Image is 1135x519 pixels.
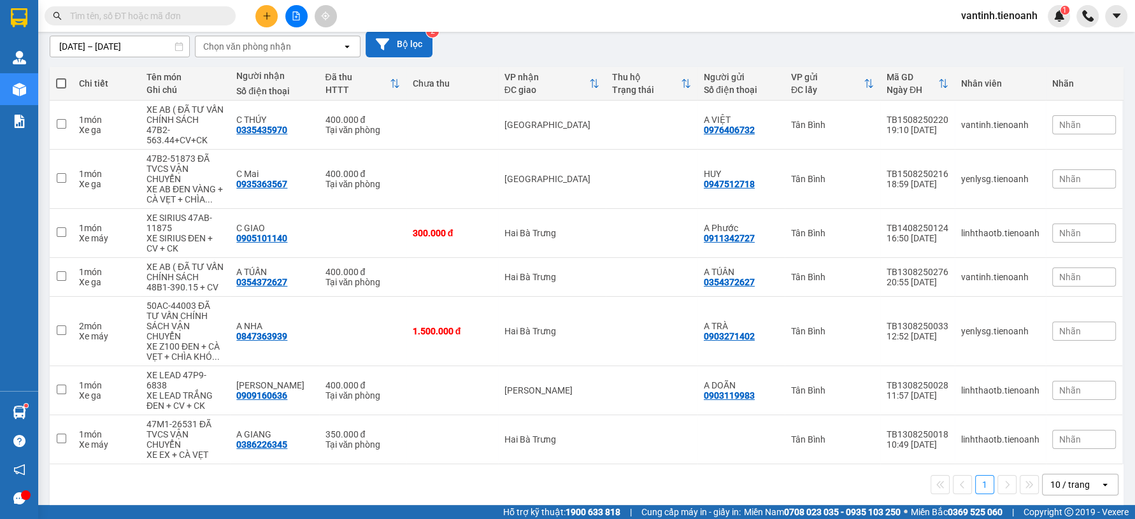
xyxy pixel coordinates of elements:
span: message [13,492,25,504]
div: Tân Bình [791,228,874,238]
sup: 1 [24,404,28,408]
div: 0905101140 [236,233,287,243]
div: Hai Bà Trưng [504,326,599,336]
span: 1 [1062,6,1067,15]
div: 400.000 đ [325,267,400,277]
span: vantinh.tienoanh [951,8,1048,24]
div: XE SIRIUS ĐEN + CV + CK [146,233,224,253]
div: Tại văn phòng [325,125,400,135]
div: HTTT [325,85,390,95]
img: warehouse-icon [13,406,26,419]
div: Mã GD [887,72,938,82]
div: TB1308250033 [887,321,948,331]
span: notification [13,464,25,476]
strong: 0369 525 060 [948,507,1003,517]
th: Toggle SortBy [498,67,606,101]
div: Tân Bình [791,326,874,336]
span: TB1508250270 - [71,48,157,82]
img: warehouse-icon [13,51,26,64]
div: Trạng thái [612,85,681,95]
div: linhthaotb.tienoanh [961,434,1039,444]
div: 11:57 [DATE] [887,390,948,401]
div: XE Z100 ĐEN + CÀ VẸT + CHÌA KHÓA + KIỆN BỌC MÚT [146,341,224,362]
input: Select a date range. [50,36,189,57]
div: 0909160636 [236,390,287,401]
div: 10 / trang [1050,478,1090,491]
div: 0335435970 [236,125,287,135]
div: XE SIRIUS 47AB-11875 [146,213,224,233]
div: 350.000 đ [325,429,400,439]
span: Nhãn [1059,434,1081,444]
div: 0935363567 [236,179,287,189]
div: Xe ga [79,179,134,189]
div: VP nhận [504,72,589,82]
div: yenlysg.tienoanh [961,174,1039,184]
div: TB1508250220 [887,115,948,125]
th: Toggle SortBy [880,67,955,101]
div: Xe ga [79,277,134,287]
div: yenlysg.tienoanh [961,326,1039,336]
span: copyright [1064,508,1073,516]
div: 18:59 [DATE] [887,179,948,189]
span: file-add [292,11,301,20]
div: Ghi chú [146,85,224,95]
div: Số điện thoại [236,86,312,96]
div: 1.500.000 đ [413,326,492,336]
div: TB1308250276 [887,267,948,277]
div: 0903119983 [704,390,755,401]
div: Tại văn phòng [325,439,400,450]
div: Ngày ĐH [887,85,938,95]
div: Chưa thu [413,78,492,89]
span: Cung cấp máy in - giấy in: [641,505,741,519]
div: Xe máy [79,331,134,341]
button: caret-down [1105,5,1127,27]
div: 19:10 [DATE] [887,125,948,135]
div: Hai Bà Trưng [504,228,599,238]
div: 1 món [79,380,134,390]
strong: 1900 633 818 [566,507,620,517]
div: Hai Bà Trưng [504,272,599,282]
input: Tìm tên, số ĐT hoặc mã đơn [70,9,220,23]
img: phone-icon [1082,10,1094,22]
div: Đã thu [325,72,390,82]
div: A GIANG [236,429,312,439]
div: XE LEAD 47P9-6838 [146,370,224,390]
button: 1 [975,475,994,494]
div: Số điện thoại [704,85,778,95]
button: plus [255,5,278,27]
div: [GEOGRAPHIC_DATA] [504,174,599,184]
div: 1 món [79,267,134,277]
div: Xe ga [79,390,134,401]
div: 0903271402 [704,331,755,341]
div: 0911342727 [704,233,755,243]
div: Tân Bình [791,272,874,282]
svg: open [1100,480,1110,490]
div: 300.000 đ [413,228,492,238]
span: ... [212,352,220,362]
div: XE LEAD TRẮNG ĐEN + CV + CK [146,390,224,411]
span: Nhãn [1059,272,1081,282]
div: 1 món [79,429,134,439]
strong: Nhận: [26,89,162,159]
div: A TRÀ [704,321,778,331]
span: 21:27:46 [DATE] [82,71,157,82]
svg: open [342,41,352,52]
div: 0354372627 [236,277,287,287]
button: file-add [285,5,308,27]
th: Toggle SortBy [319,67,406,101]
div: C TRINH [236,380,312,390]
div: 48B1-390.15 + CV [146,282,224,292]
th: Toggle SortBy [606,67,697,101]
div: 1 món [79,169,134,179]
div: 47B2-563.44+CV+CK [146,125,224,145]
div: A DOÃN [704,380,778,390]
div: Chọn văn phòng nhận [203,40,291,53]
span: | [630,505,632,519]
div: 400.000 đ [325,169,400,179]
div: Tại văn phòng [325,390,400,401]
span: Nhãn [1059,120,1081,130]
div: Nhân viên [961,78,1039,89]
div: 47B2-51873 ĐÃ TVCS VẬN CHUYỂN [146,153,224,184]
div: A TÚÂN [704,267,778,277]
span: vantinh.tienoanh - In: [71,59,157,82]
